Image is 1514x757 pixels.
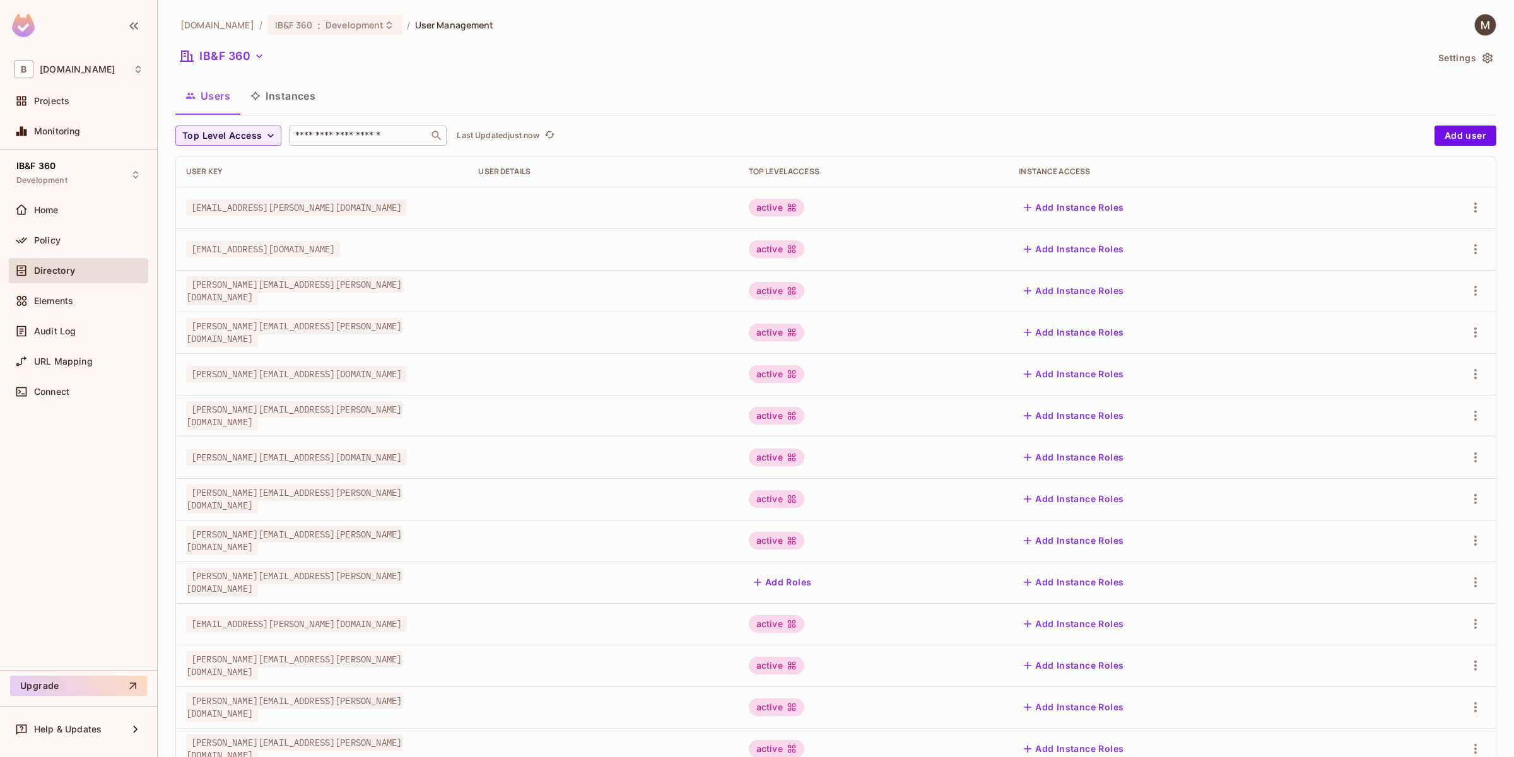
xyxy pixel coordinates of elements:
span: Workspace: bbva.com [40,64,115,74]
span: [PERSON_NAME][EMAIL_ADDRESS][PERSON_NAME][DOMAIN_NAME] [186,526,402,555]
span: Connect [34,387,69,397]
button: Add Instance Roles [1019,239,1129,259]
span: Home [34,205,59,215]
span: [PERSON_NAME][EMAIL_ADDRESS][DOMAIN_NAME] [186,366,407,382]
button: Add Instance Roles [1019,197,1129,218]
div: active [749,240,804,258]
span: Policy [34,235,61,245]
div: active [749,407,804,425]
div: active [749,532,804,549]
span: [PERSON_NAME][EMAIL_ADDRESS][PERSON_NAME][DOMAIN_NAME] [186,276,402,305]
span: Audit Log [34,326,76,336]
button: Add Instance Roles [1019,447,1129,467]
div: User Details [478,167,728,177]
div: active [749,199,804,216]
span: [PERSON_NAME][EMAIL_ADDRESS][PERSON_NAME][DOMAIN_NAME] [186,568,402,597]
span: IB&F 360 [275,19,312,31]
span: Help & Updates [34,724,102,734]
span: [PERSON_NAME][EMAIL_ADDRESS][DOMAIN_NAME] [186,449,407,466]
button: Add Instance Roles [1019,697,1129,717]
img: MICHAELL MAHAN RODRÍGUEZ [1475,15,1496,35]
span: Development [16,175,67,185]
span: IB&F 360 [16,161,56,171]
button: Settings [1433,48,1496,68]
div: User Key [186,167,458,177]
button: Add Roles [749,572,817,592]
button: Add Instance Roles [1019,364,1129,384]
span: Monitoring [34,126,81,136]
div: active [749,657,804,674]
span: [PERSON_NAME][EMAIL_ADDRESS][PERSON_NAME][DOMAIN_NAME] [186,401,402,430]
div: active [749,282,804,300]
div: active [749,365,804,383]
li: / [407,19,410,31]
button: Users [175,80,240,112]
span: Click to refresh data [539,128,557,143]
button: refresh [542,128,557,143]
img: SReyMgAAAABJRU5ErkJggg== [12,14,35,37]
span: [PERSON_NAME][EMAIL_ADDRESS][PERSON_NAME][DOMAIN_NAME] [186,651,402,680]
span: Directory [34,266,75,276]
li: / [259,19,262,31]
div: active [749,490,804,508]
span: : [317,20,321,30]
span: User Management [415,19,494,31]
button: Top Level Access [175,126,281,146]
button: Add Instance Roles [1019,281,1129,301]
div: active [749,449,804,466]
button: Add Instance Roles [1019,614,1129,634]
span: Projects [34,96,69,106]
span: [EMAIL_ADDRESS][PERSON_NAME][DOMAIN_NAME] [186,199,407,216]
button: Upgrade [10,676,147,696]
div: active [749,324,804,341]
span: B [14,60,33,78]
span: Elements [34,296,73,306]
button: Add Instance Roles [1019,406,1129,426]
div: active [749,615,804,633]
span: [PERSON_NAME][EMAIL_ADDRESS][PERSON_NAME][DOMAIN_NAME] [186,318,402,347]
span: [EMAIL_ADDRESS][DOMAIN_NAME] [186,241,340,257]
span: the active workspace [180,19,254,31]
span: [EMAIL_ADDRESS][PERSON_NAME][DOMAIN_NAME] [186,616,407,632]
span: Development [326,19,384,31]
button: Add Instance Roles [1019,531,1129,551]
span: refresh [544,129,555,142]
button: Add Instance Roles [1019,655,1129,676]
div: Top Level Access [749,167,999,177]
button: Instances [240,80,326,112]
button: Add user [1435,126,1496,146]
p: Last Updated just now [457,131,539,141]
span: [PERSON_NAME][EMAIL_ADDRESS][PERSON_NAME][DOMAIN_NAME] [186,484,402,513]
button: Add Instance Roles [1019,322,1129,343]
button: IB&F 360 [175,46,269,66]
span: [PERSON_NAME][EMAIL_ADDRESS][PERSON_NAME][DOMAIN_NAME] [186,693,402,722]
span: Top Level Access [182,128,262,144]
div: active [749,698,804,716]
button: Add Instance Roles [1019,489,1129,509]
span: URL Mapping [34,356,93,367]
div: Instance Access [1019,167,1370,177]
button: Add Instance Roles [1019,572,1129,592]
